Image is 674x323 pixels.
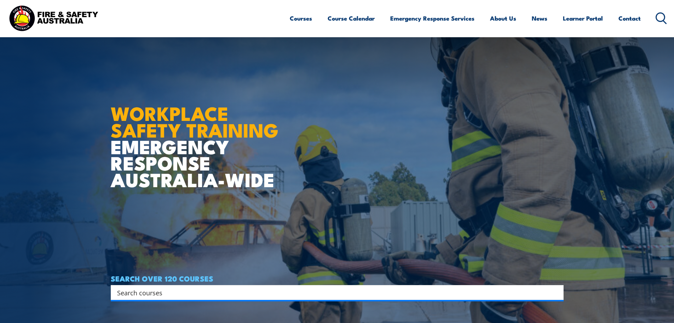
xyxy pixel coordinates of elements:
a: News [532,9,547,28]
form: Search form [119,288,549,297]
button: Search magnifier button [551,288,561,297]
input: Search input [117,287,548,298]
a: Learner Portal [563,9,603,28]
h1: EMERGENCY RESPONSE AUSTRALIA-WIDE [111,87,284,188]
a: Course Calendar [328,9,375,28]
a: Emergency Response Services [390,9,474,28]
strong: WORKPLACE SAFETY TRAINING [111,98,278,144]
a: Courses [290,9,312,28]
h4: SEARCH OVER 120 COURSES [111,274,564,282]
a: Contact [618,9,641,28]
a: About Us [490,9,516,28]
